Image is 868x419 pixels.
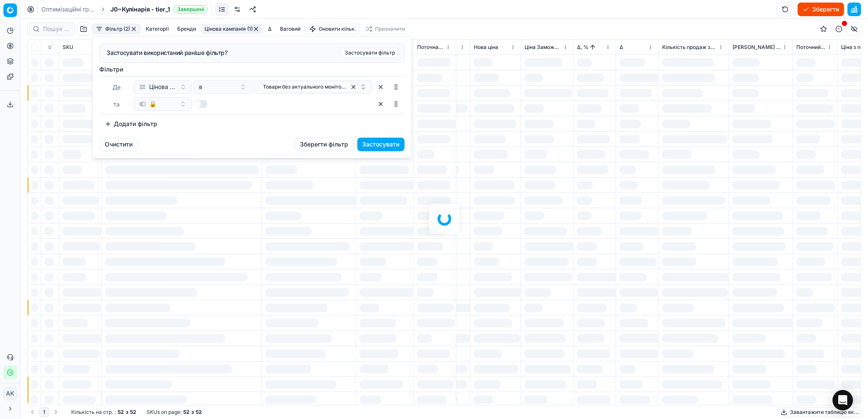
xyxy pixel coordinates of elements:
button: Зберегти фільтр [295,138,354,151]
button: Товари без актуального моніторингу [254,80,372,94]
button: Застосувати фільтр [341,48,399,58]
span: Де [112,83,121,91]
span: та [113,100,120,108]
span: 🔒 [150,100,157,108]
span: в [199,83,203,91]
button: Очистити [100,138,138,151]
span: Товари без актуального моніторингу [263,83,349,90]
button: Застосувати [358,138,405,151]
label: Фiльтри [100,65,405,74]
button: Додати фільтр [100,117,163,131]
div: Застосувати використаний раніше фільтр? [107,49,398,57]
span: Цінова кампанія [150,83,176,91]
